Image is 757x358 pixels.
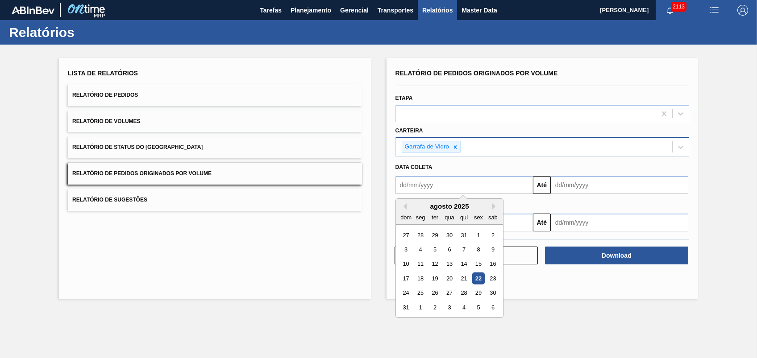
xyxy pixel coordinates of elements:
button: Limpar [395,247,538,264]
div: Choose segunda-feira, 25 de agosto de 2025 [414,287,426,299]
span: Master Data [462,5,497,16]
div: Choose quinta-feira, 4 de setembro de 2025 [458,301,470,313]
div: Choose quinta-feira, 14 de agosto de 2025 [458,258,470,270]
h1: Relatórios [9,27,167,37]
button: Relatório de Pedidos [68,84,362,106]
div: Choose sexta-feira, 29 de agosto de 2025 [472,287,484,299]
div: Choose terça-feira, 5 de agosto de 2025 [428,243,441,255]
div: Choose segunda-feira, 28 de julho de 2025 [414,229,426,241]
input: dd/mm/yyyy [551,214,688,231]
div: ter [428,211,441,223]
div: Choose segunda-feira, 1 de setembro de 2025 [414,301,426,313]
button: Relatório de Volumes [68,111,362,132]
button: Até [533,214,551,231]
div: Choose sábado, 2 de agosto de 2025 [487,229,499,241]
span: Relatório de Pedidos Originados por Volume [72,170,212,177]
button: Relatório de Status do [GEOGRAPHIC_DATA] [68,136,362,158]
div: Choose sexta-feira, 1 de agosto de 2025 [472,229,484,241]
span: 2113 [671,2,686,12]
button: Relatório de Sugestões [68,189,362,211]
div: sab [487,211,499,223]
div: Choose sexta-feira, 22 de agosto de 2025 [472,272,484,284]
button: Até [533,176,551,194]
div: Choose quarta-feira, 30 de julho de 2025 [443,229,455,241]
div: Choose sexta-feira, 8 de agosto de 2025 [472,243,484,255]
span: Relatório de Status do [GEOGRAPHIC_DATA] [72,144,203,150]
div: agosto 2025 [396,202,503,210]
div: Choose quarta-feira, 6 de agosto de 2025 [443,243,455,255]
div: sex [472,211,484,223]
button: Notificações [656,4,684,16]
button: Next Month [492,203,499,210]
div: Garrafa de Vidro [402,141,451,152]
div: Choose quinta-feira, 21 de agosto de 2025 [458,272,470,284]
div: Choose sexta-feira, 15 de agosto de 2025 [472,258,484,270]
div: Choose quarta-feira, 13 de agosto de 2025 [443,258,455,270]
div: Choose quinta-feira, 31 de julho de 2025 [458,229,470,241]
label: Etapa [395,95,413,101]
div: Choose segunda-feira, 18 de agosto de 2025 [414,272,426,284]
div: Choose terça-feira, 12 de agosto de 2025 [428,258,441,270]
div: dom [400,211,412,223]
span: Lista de Relatórios [68,70,138,77]
img: Logout [737,5,748,16]
div: Choose segunda-feira, 4 de agosto de 2025 [414,243,426,255]
div: Choose terça-feira, 2 de setembro de 2025 [428,301,441,313]
div: Choose sexta-feira, 5 de setembro de 2025 [472,301,484,313]
div: Choose sábado, 23 de agosto de 2025 [487,272,499,284]
div: Choose sábado, 9 de agosto de 2025 [487,243,499,255]
div: Choose sábado, 30 de agosto de 2025 [487,287,499,299]
div: Choose domingo, 31 de agosto de 2025 [400,301,412,313]
img: TNhmsLtSVTkK8tSr43FrP2fwEKptu5GPRR3wAAAABJRU5ErkJggg== [12,6,54,14]
span: Relatório de Sugestões [72,197,147,203]
div: qui [458,211,470,223]
span: Planejamento [291,5,331,16]
button: Previous Month [400,203,407,210]
span: Tarefas [260,5,282,16]
div: month 2025-08 [399,228,500,315]
div: Choose terça-feira, 19 de agosto de 2025 [428,272,441,284]
span: Relatório de Volumes [72,118,140,124]
div: Choose quinta-feira, 7 de agosto de 2025 [458,243,470,255]
img: userActions [709,5,720,16]
div: Choose quinta-feira, 28 de agosto de 2025 [458,287,470,299]
div: Choose segunda-feira, 11 de agosto de 2025 [414,258,426,270]
div: Choose sábado, 6 de setembro de 2025 [487,301,499,313]
div: Choose terça-feira, 29 de julho de 2025 [428,229,441,241]
label: Carteira [395,128,423,134]
div: seg [414,211,426,223]
span: Data coleta [395,164,433,170]
input: dd/mm/yyyy [395,176,533,194]
button: Download [545,247,688,264]
span: Relatórios [422,5,453,16]
div: Choose terça-feira, 26 de agosto de 2025 [428,287,441,299]
span: Transportes [378,5,413,16]
div: Choose domingo, 27 de julho de 2025 [400,229,412,241]
div: qua [443,211,455,223]
div: Choose domingo, 24 de agosto de 2025 [400,287,412,299]
span: Relatório de Pedidos Originados por Volume [395,70,558,77]
div: Choose domingo, 17 de agosto de 2025 [400,272,412,284]
div: Choose quarta-feira, 3 de setembro de 2025 [443,301,455,313]
div: Choose sábado, 16 de agosto de 2025 [487,258,499,270]
button: Relatório de Pedidos Originados por Volume [68,163,362,185]
span: Gerencial [340,5,369,16]
div: Choose domingo, 10 de agosto de 2025 [400,258,412,270]
input: dd/mm/yyyy [551,176,688,194]
div: Choose quarta-feira, 20 de agosto de 2025 [443,272,455,284]
span: Relatório de Pedidos [72,92,138,98]
div: Choose quarta-feira, 27 de agosto de 2025 [443,287,455,299]
div: Choose domingo, 3 de agosto de 2025 [400,243,412,255]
